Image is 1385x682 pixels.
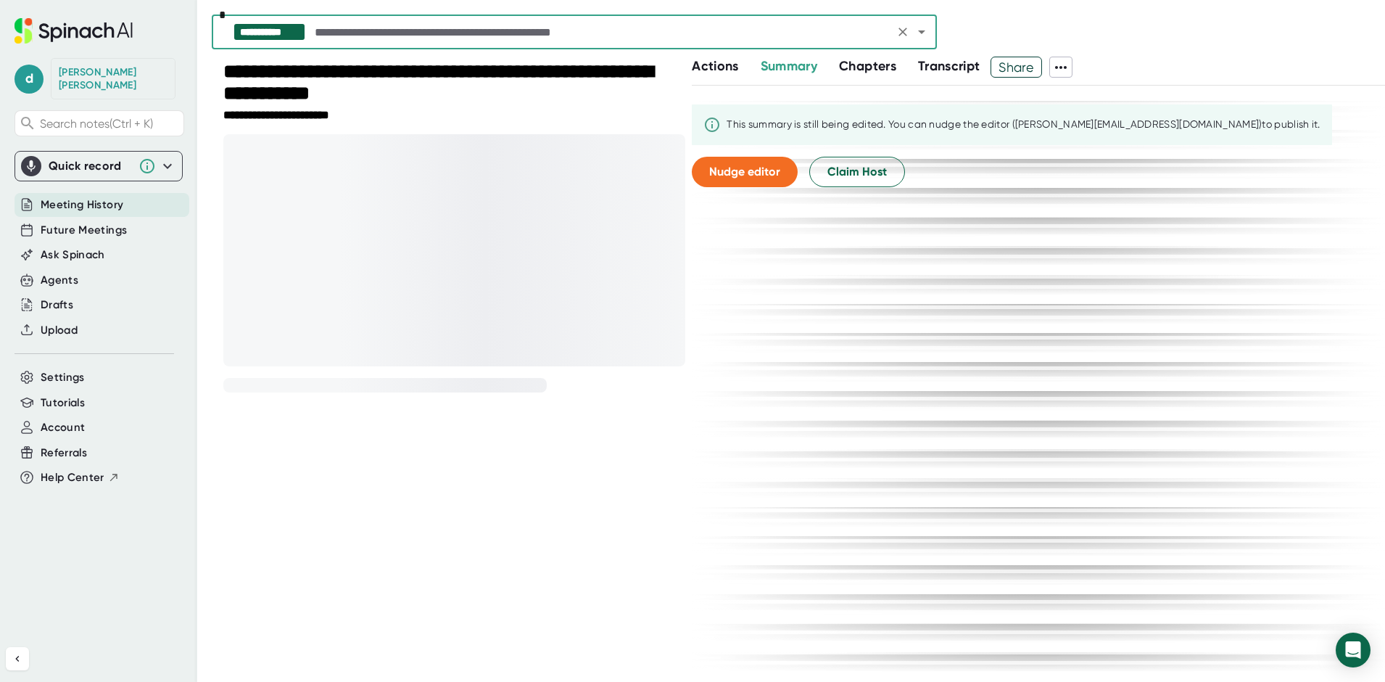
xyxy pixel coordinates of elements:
[692,57,738,76] button: Actions
[991,57,1042,78] button: Share
[761,58,817,74] span: Summary
[839,58,896,74] span: Chapters
[727,118,1320,131] div: This summary is still being edited. You can nudge the editor ([PERSON_NAME][EMAIL_ADDRESS][DOMAIN...
[692,157,798,187] button: Nudge editor
[692,58,738,74] span: Actions
[761,57,817,76] button: Summary
[6,647,29,670] button: Collapse sidebar
[41,297,73,313] button: Drafts
[893,22,913,42] button: Clear
[41,419,85,436] button: Account
[1336,633,1370,667] div: Open Intercom Messenger
[918,57,980,76] button: Transcript
[49,159,131,173] div: Quick record
[41,222,127,239] button: Future Meetings
[991,54,1041,80] span: Share
[918,58,980,74] span: Transcript
[839,57,896,76] button: Chapters
[41,469,120,486] button: Help Center
[41,395,85,411] button: Tutorials
[41,322,78,339] button: Upload
[21,152,176,181] div: Quick record
[40,117,180,131] span: Search notes (Ctrl + K)
[41,369,85,386] button: Settings
[41,247,105,263] button: Ask Spinach
[15,65,44,94] span: d
[41,469,104,486] span: Help Center
[59,66,168,91] div: David Nava
[41,197,123,213] button: Meeting History
[709,165,780,178] span: Nudge editor
[41,272,78,289] button: Agents
[41,445,87,461] button: Referrals
[827,163,887,181] span: Claim Host
[911,22,932,42] button: Open
[809,157,905,187] button: Claim Host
